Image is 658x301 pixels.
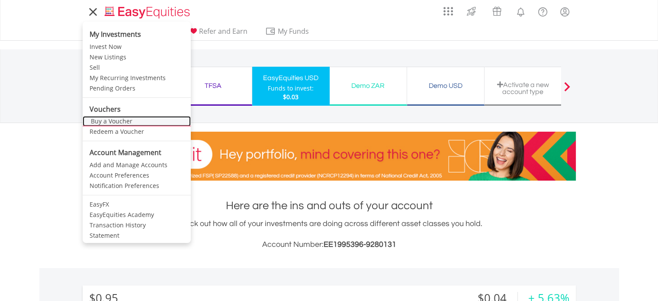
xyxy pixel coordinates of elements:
a: Add and Manage Accounts [83,160,191,170]
div: EasyEquities USD [257,72,324,84]
div: Demo ZAR [335,80,401,92]
a: FAQ's and Support [532,2,554,19]
a: Notification Preferences [83,181,191,191]
a: AppsGrid [438,2,459,16]
a: EasyEquities Academy [83,210,191,220]
li: My Investments [83,24,191,42]
a: Redeem a Voucher [83,126,191,137]
h3: Account Number: [83,239,576,251]
h1: Here are the ins and outs of your account [83,198,576,214]
a: Invest Now [83,42,191,52]
img: vouchers-v2.svg [490,4,504,18]
a: My Recurring Investments [83,73,191,83]
a: Buy a Voucher [83,116,191,126]
div: Activate a new account type [490,81,556,95]
span: Refer and Earn [199,26,247,36]
a: Pending Orders [83,83,191,94]
div: Check out how all of your investments are doing across different asset classes you hold. [83,218,576,251]
a: My Profile [554,2,576,21]
a: Statement [83,230,191,241]
a: Account Preferences [83,170,191,181]
div: Demo USD [412,80,479,92]
a: Home page [101,2,193,19]
a: Refer and Earn [185,27,251,40]
img: EasyCredit Promotion Banner [83,132,576,181]
span: EE1995396-9280131 [324,240,396,249]
img: grid-menu-icon.svg [443,6,453,16]
a: Vouchers [484,2,510,18]
span: $0.03 [283,93,299,101]
li: Vouchers [83,102,191,117]
span: My Funds [265,26,322,37]
img: EasyEquities_Logo.png [103,5,193,19]
li: Account Management [83,145,191,160]
a: Notifications [510,2,532,19]
div: TFSA [180,80,247,92]
a: New Listings [83,52,191,62]
div: Funds to invest: [268,84,314,93]
a: EasyFX [83,199,191,210]
a: Transaction History [83,220,191,230]
img: thrive-v2.svg [464,4,478,18]
a: Sell [83,62,191,73]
